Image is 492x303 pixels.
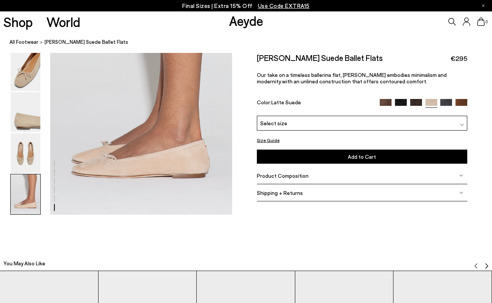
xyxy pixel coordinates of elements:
h2: You May Also Like [3,260,45,267]
img: svg%3E [484,263,490,269]
img: Delfina Suede Ballet Flats - Image 3 [11,51,40,91]
a: Shop [3,15,33,29]
a: World [46,15,80,29]
span: [PERSON_NAME] Suede Ballet Flats [45,38,128,46]
p: Final Sizes | Extra 15% Off [182,1,310,11]
img: svg%3E [459,174,463,177]
img: svg%3E [473,263,479,269]
span: 0 [485,20,489,24]
span: Product Composition [257,172,309,179]
img: Delfina Suede Ballet Flats - Image 6 [11,174,40,214]
h2: [PERSON_NAME] Suede Ballet Flats [257,53,383,62]
img: svg%3E [460,123,464,127]
span: Our take on a timeless ballerina flat, [PERSON_NAME] embodies minimalism and modernity with an un... [257,71,447,84]
a: Aeyde [229,13,263,29]
img: svg%3E [459,191,463,195]
span: Select size [260,119,287,127]
span: Shipping + Returns [257,190,303,196]
button: Add to Cart [257,150,468,164]
button: Next slide [484,258,490,269]
a: All Footwear [10,38,38,46]
span: Add to Cart [348,153,376,160]
button: Previous slide [473,258,479,269]
img: Delfina Suede Ballet Flats - Image 4 [11,92,40,132]
img: Delfina Suede Ballet Flats - Image 5 [11,133,40,173]
span: Navigate to /collections/ss25-final-sizes [258,2,310,9]
a: 0 [477,18,485,26]
button: Size Guide [257,136,280,145]
span: Latte Suede [271,99,301,105]
span: €295 [451,54,467,63]
nav: breadcrumb [10,32,492,53]
div: Color: [257,99,373,108]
